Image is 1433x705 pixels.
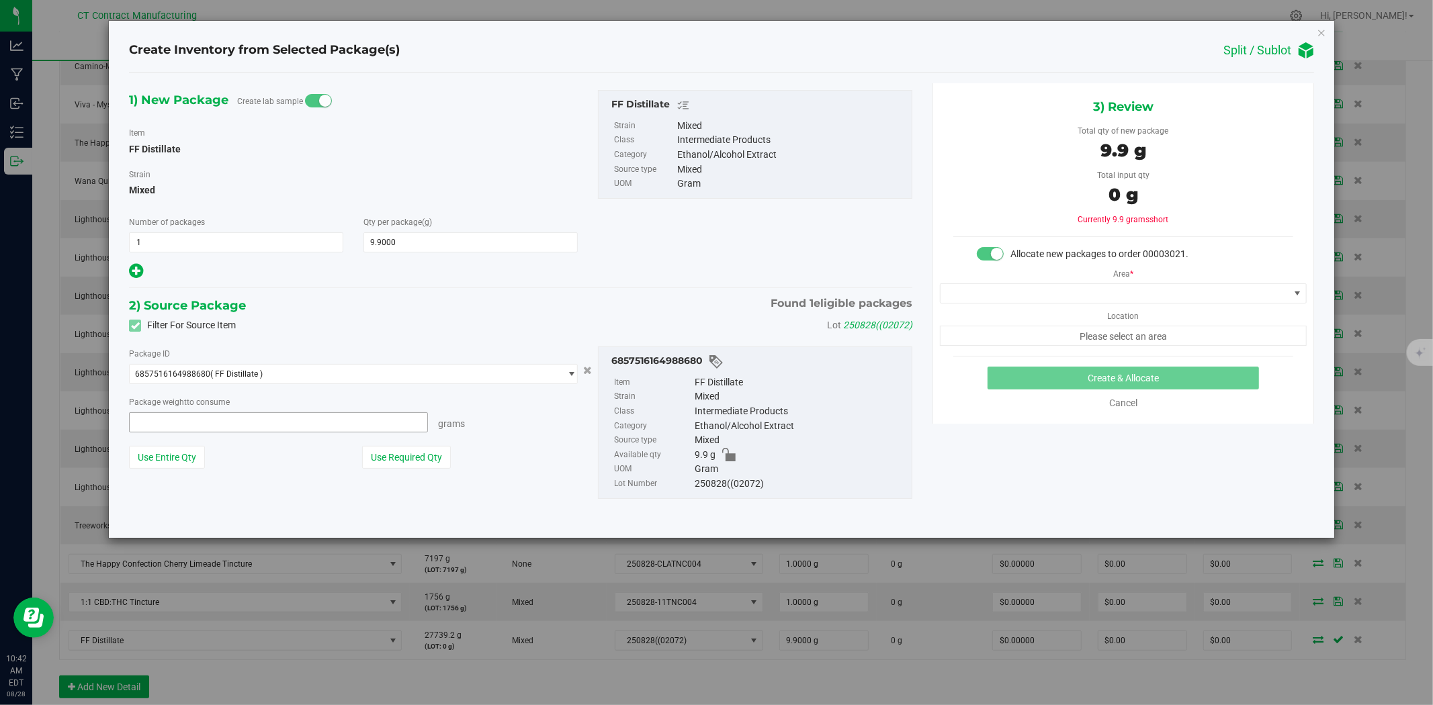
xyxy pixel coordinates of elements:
[1010,248,1188,259] span: Allocate new packages to order 00003021.
[827,320,841,330] span: Lot
[129,180,578,200] span: Mixed
[129,318,236,332] label: Filter For Source Item
[988,367,1260,389] button: Create & Allocate
[677,119,905,134] div: Mixed
[614,119,675,134] label: Strain
[129,90,228,110] span: 1) New Package
[363,218,432,227] span: Qty per package
[130,233,343,252] input: 1
[1093,97,1154,117] span: 3) Review
[129,169,150,181] label: Strain
[677,133,905,148] div: Intermediate Products
[129,268,143,279] span: Add new output
[614,404,692,419] label: Class
[364,233,577,252] input: 9.9000
[237,91,303,111] label: Create lab sample
[129,42,400,59] h4: Create Inventory from Selected Package(s)
[1109,397,1137,408] a: Cancel
[614,162,675,177] label: Source type
[614,448,692,463] label: Available qty
[1097,171,1149,180] span: Total input qty
[695,419,905,434] div: Ethanol/Alcohol Extract
[422,218,432,227] span: (g)
[614,389,692,404] label: Strain
[614,433,692,448] label: Source type
[1223,44,1291,57] h4: Split / Sublot
[129,349,170,359] span: Package ID
[129,127,145,139] label: Item
[695,404,905,419] div: Intermediate Products
[677,148,905,162] div: Ethanol/Alcohol Extract
[438,418,465,429] span: Grams
[810,297,814,310] span: 1
[695,375,905,390] div: FF Distillate
[1078,215,1168,224] span: Currently 9.9 grams
[611,354,905,370] div: 6857516164988680
[614,177,675,191] label: UOM
[210,369,263,379] span: ( FF Distillate )
[135,369,210,379] span: 6857516164988680
[940,326,1307,346] span: Please select an area
[362,446,451,469] button: Use Required Qty
[695,448,715,463] span: 9.9 g
[560,365,577,383] span: select
[1078,126,1168,136] span: Total qty of new package
[129,144,181,154] span: FF Distillate
[1107,303,1139,322] label: Location
[129,446,205,469] button: Use Entire Qty
[129,218,205,227] span: Number of packages
[677,162,905,177] div: Mixed
[130,413,427,432] input: 0.0000 g
[614,375,692,390] label: Item
[129,397,230,407] span: Package to consume
[695,462,905,477] div: Gram
[614,477,692,491] label: Lot Number
[1100,140,1146,161] span: 9.9 g
[163,397,187,407] span: weight
[695,433,905,448] div: Mixed
[1109,184,1138,205] span: 0 g
[1113,261,1133,280] label: Area
[771,295,912,312] span: Found eligible packages
[129,295,246,316] span: 2) Source Package
[695,389,905,404] div: Mixed
[843,320,912,330] span: 250828((02072)
[614,419,692,434] label: Category
[614,133,675,148] label: Class
[579,361,596,380] button: Cancel button
[1149,215,1168,224] span: short
[695,477,905,491] div: 250828((02072)
[13,598,54,638] iframe: Resource center
[614,148,675,162] label: Category
[611,97,905,113] div: FF Distillate
[677,177,905,191] div: Gram
[614,462,692,477] label: UOM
